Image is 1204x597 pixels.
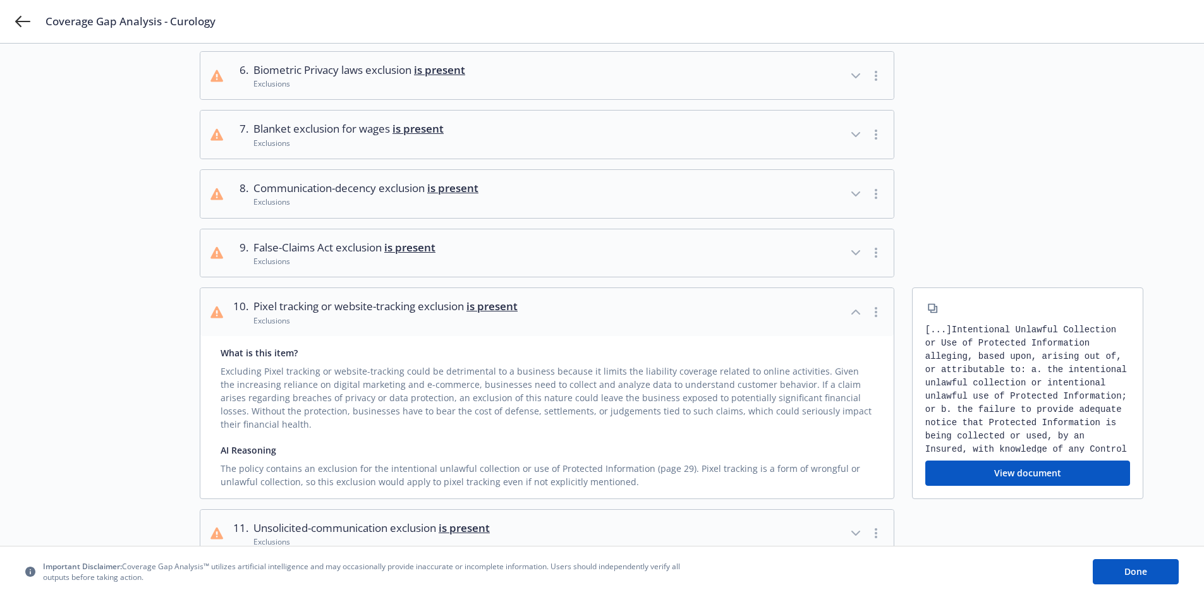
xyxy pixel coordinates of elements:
div: Exclusions [253,536,490,547]
button: 10.Pixel tracking or website-tracking exclusion is presentExclusions [200,288,894,336]
div: AI Reasoning [221,443,873,457]
button: 6.Biometric Privacy laws exclusion is presentExclusions [200,52,894,100]
span: is present [466,299,518,313]
div: Exclusions [253,78,465,89]
div: 10 . [233,298,248,326]
span: Blanket exclusion for wages [253,121,444,137]
button: 7.Blanket exclusion for wages is presentExclusions [200,111,894,159]
div: 11 . [233,520,248,548]
span: Communication-decency exclusion [253,180,478,196]
span: False-Claims Act exclusion [253,239,435,256]
button: 9.False-Claims Act exclusion is presentExclusions [200,229,894,277]
button: 11.Unsolicited-communication exclusion is presentExclusions [200,510,894,558]
span: Important Disclaimer: [43,561,122,572]
span: is present [439,521,490,535]
span: is present [427,181,478,195]
button: 8.Communication-decency exclusion is presentExclusions [200,170,894,218]
span: is present [392,121,444,136]
button: View document [925,461,1130,486]
div: [...] Intentional Unlawful Collection or Use of Protected Information alleging, based upon, arisi... [925,323,1130,453]
div: Exclusions [253,256,435,267]
div: 6 . [233,62,248,90]
div: The policy contains an exclusion for the intentional unlawful collection or use of Protected Info... [221,457,873,488]
span: Biometric Privacy laws exclusion [253,62,465,78]
span: Unsolicited-communication exclusion [253,520,490,536]
span: Coverage Gap Analysis™ utilizes artificial intelligence and may occasionally provide inaccurate o... [43,561,688,582]
div: Excluding Pixel tracking or website-tracking could be detrimental to a business because it limits... [221,359,873,431]
div: Exclusions [253,315,518,326]
span: is present [384,240,435,255]
button: Done [1093,559,1179,584]
span: is present [414,63,465,77]
div: 8 . [233,180,248,208]
span: Pixel tracking or website-tracking exclusion [253,298,518,315]
div: 7 . [233,121,248,148]
span: Done [1124,565,1147,577]
div: Exclusions [253,196,478,207]
div: What is this item? [221,346,873,359]
span: Coverage Gap Analysis - Curology [46,14,216,29]
div: 9 . [233,239,248,267]
div: Exclusions [253,138,444,148]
